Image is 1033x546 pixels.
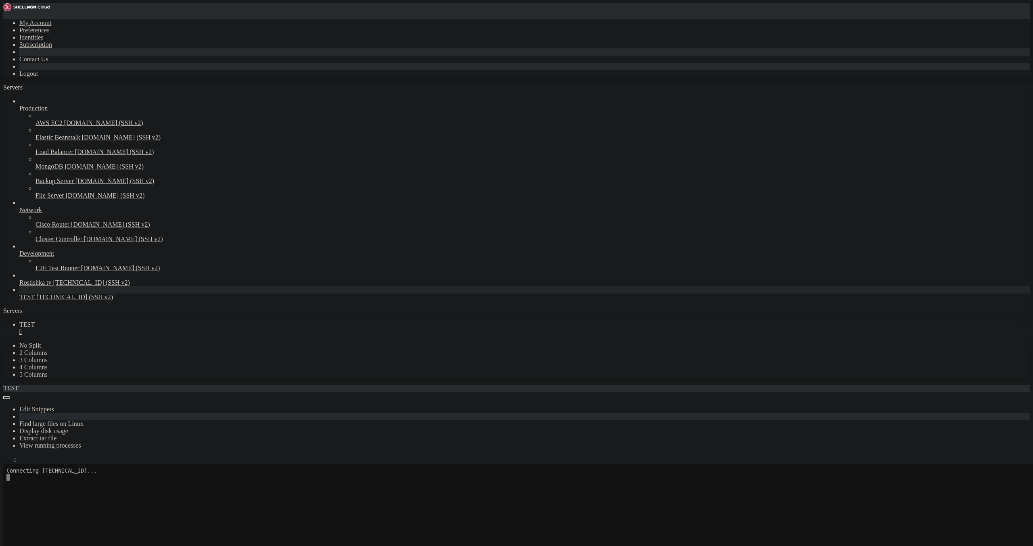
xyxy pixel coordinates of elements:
[19,427,68,434] a: Display disk usage
[19,250,54,257] span: Development
[19,371,48,378] a: 5 Columns
[53,279,130,286] span: [TECHNICAL_ID] (SSH v2)
[36,141,1030,156] li: Load Balancer [DOMAIN_NAME] (SSH v2)
[3,3,50,11] img: Shellngn
[36,148,73,155] span: Load Balancer
[36,112,1030,127] li: AWS EC2 [DOMAIN_NAME] (SSH v2)
[19,105,1030,112] a: Production
[19,34,44,41] a: Identities
[3,84,23,91] span: Servers
[36,257,1030,272] li: E2E Test Runner [DOMAIN_NAME] (SSH v2)
[36,235,1030,243] a: Cluster Controller [DOMAIN_NAME] (SSH v2)
[84,235,163,242] span: [DOMAIN_NAME] (SSH v2)
[19,19,52,26] a: My Account
[36,170,1030,185] li: Backup Server [DOMAIN_NAME] (SSH v2)
[3,84,55,91] a: Servers
[19,286,1030,301] li: TEST [TECHNICAL_ID] (SSH v2)
[36,134,80,141] span: Elastic Beanstalk
[19,356,48,363] a: 3 Columns
[36,177,1030,185] a: Backup Server [DOMAIN_NAME] (SSH v2)
[19,243,1030,272] li: Development
[36,235,82,242] span: Cluster Controller
[3,3,927,10] x-row: Connecting [TECHNICAL_ID]...
[19,56,48,63] a: Contact Us
[64,119,143,126] span: [DOMAIN_NAME] (SSH v2)
[36,148,1030,156] a: Load Balancer [DOMAIN_NAME] (SSH v2)
[19,294,1030,301] a: TEST [TECHNICAL_ID] (SSH v2)
[19,70,38,77] a: Logout
[36,163,1030,170] a: MongoDB [DOMAIN_NAME] (SSH v2)
[19,406,54,413] a: Edit Snippets
[36,214,1030,228] li: Cisco Router [DOMAIN_NAME] (SSH v2)
[65,163,144,170] span: [DOMAIN_NAME] (SSH v2)
[66,192,145,199] span: [DOMAIN_NAME] (SSH v2)
[11,456,20,464] button: 
[36,119,63,126] span: AWS EC2
[36,265,79,271] span: E2E Test Runner
[3,385,19,392] span: TEST
[36,119,1030,127] a: AWS EC2 [DOMAIN_NAME] (SSH v2)
[19,420,84,427] a: Find large files on Linux
[36,177,74,184] span: Backup Server
[36,163,63,170] span: MongoDB
[19,41,52,48] a: Subscription
[36,134,1030,141] a: Elastic Beanstalk [DOMAIN_NAME] (SSH v2)
[19,442,81,449] a: View running processes
[82,134,161,141] span: [DOMAIN_NAME] (SSH v2)
[19,321,35,328] span: TEST
[19,342,41,349] a: No Split
[36,127,1030,141] li: Elastic Beanstalk [DOMAIN_NAME] (SSH v2)
[19,279,1030,286] a: Rostishka tv [TECHNICAL_ID] (SSH v2)
[36,221,69,228] span: Cisco Router
[19,105,48,112] span: Production
[19,250,1030,257] a: Development
[19,349,48,356] a: 2 Columns
[19,272,1030,286] li: Rostishka tv [TECHNICAL_ID] (SSH v2)
[19,98,1030,199] li: Production
[19,279,52,286] span: Rostishka tv
[3,307,1030,315] div: Servers
[19,435,56,442] a: Extract tar file
[3,10,6,17] div: (0, 1)
[19,364,48,371] a: 4 Columns
[36,156,1030,170] li: MongoDB [DOMAIN_NAME] (SSH v2)
[36,294,113,300] span: [TECHNICAL_ID] (SSH v2)
[36,192,1030,199] a: File Server [DOMAIN_NAME] (SSH v2)
[81,265,160,271] span: [DOMAIN_NAME] (SSH v2)
[36,221,1030,228] a: Cisco Router [DOMAIN_NAME] (SSH v2)
[36,185,1030,199] li: File Server [DOMAIN_NAME] (SSH v2)
[36,228,1030,243] li: Cluster Controller [DOMAIN_NAME] (SSH v2)
[75,177,155,184] span: [DOMAIN_NAME] (SSH v2)
[36,192,64,199] span: File Server
[19,206,1030,214] a: Network
[19,294,35,300] span: TEST
[19,206,42,213] span: Network
[75,148,154,155] span: [DOMAIN_NAME] (SSH v2)
[19,27,50,33] a: Preferences
[15,457,17,463] div: 
[19,321,1030,336] a: TEST
[19,199,1030,243] li: Network
[71,221,150,228] span: [DOMAIN_NAME] (SSH v2)
[36,265,1030,272] a: E2E Test Runner [DOMAIN_NAME] (SSH v2)
[19,328,1030,336] a: 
